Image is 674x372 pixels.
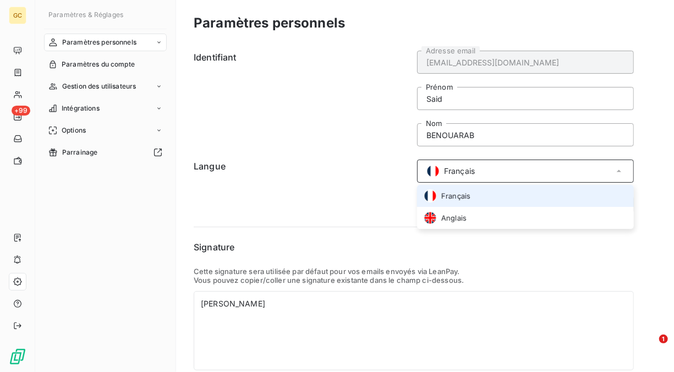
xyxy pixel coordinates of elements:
[441,191,470,201] span: Français
[194,276,634,285] p: Vous pouvez copier/coller une signature existante dans le champ ci-dessous.
[417,87,634,110] input: placeholder
[44,56,167,73] a: Paramètres du compte
[44,144,167,161] a: Parrainage
[637,335,663,361] iframe: Intercom live chat
[62,81,136,91] span: Gestion des utilisateurs
[417,51,634,74] input: placeholder
[194,240,634,254] h6: Signature
[194,160,410,183] h6: Langue
[441,213,467,223] span: Anglais
[417,123,634,146] input: placeholder
[659,335,668,343] span: 1
[194,13,345,33] h3: Paramètres personnels
[48,10,123,19] span: Paramètres & Réglages
[62,147,98,157] span: Parrainage
[62,103,100,113] span: Intégrations
[9,7,26,24] div: GC
[62,37,136,47] span: Paramètres personnels
[62,125,86,135] span: Options
[201,298,627,309] div: [PERSON_NAME]
[194,267,634,276] p: Cette signature sera utilisée par défaut pour vos emails envoyés via LeanPay.
[9,348,26,365] img: Logo LeanPay
[194,51,410,146] h6: Identifiant
[12,106,30,116] span: +99
[444,166,475,177] span: Français
[62,59,135,69] span: Paramètres du compte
